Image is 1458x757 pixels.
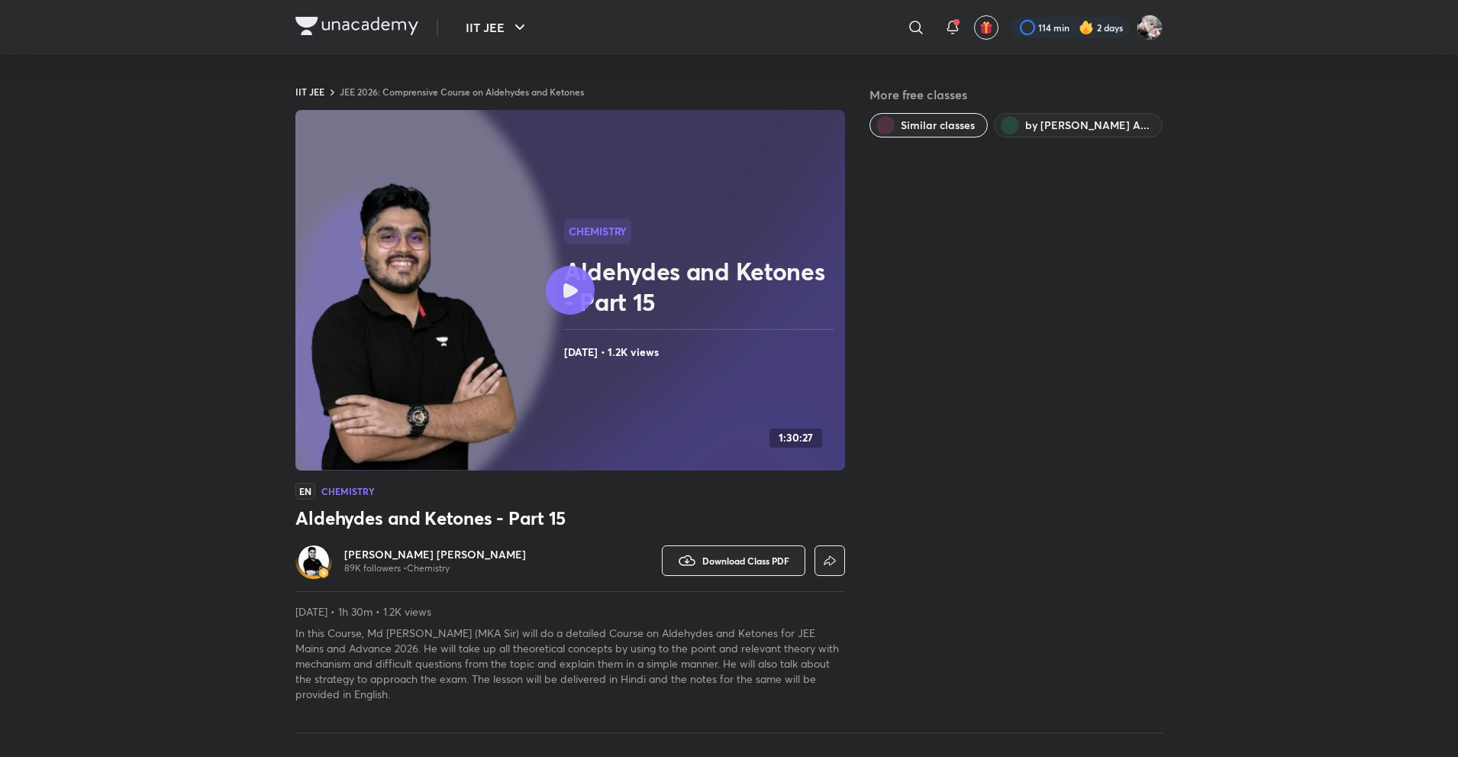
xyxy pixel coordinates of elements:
span: by Mohammad Kashif Alam [1025,118,1150,133]
img: Navin Raj [1137,15,1163,40]
span: EN [295,483,315,500]
h3: Aldehydes and Ketones - Part 15 [295,506,845,530]
img: badge [318,568,329,578]
p: In this Course, Md [PERSON_NAME] (MKA Sir) will do a detailed Course on Aldehydes and Ketones for... [295,626,845,702]
a: Avatarbadge [295,542,332,579]
p: 89K followers • Chemistry [344,562,526,574]
button: avatar [974,15,998,40]
h5: More free classes [869,86,1163,104]
h4: [DATE] • 1.2K views [564,342,839,362]
h2: Aldehydes and Ketones - Part 15 [564,256,839,317]
img: Company Logo [295,17,418,35]
button: Download Class PDF [662,545,805,576]
img: Avatar [298,545,329,576]
a: Company Logo [295,17,418,39]
h4: 1:30:27 [779,432,813,445]
button: IIT JEE [456,12,538,43]
img: avatar [979,21,993,34]
h4: Chemistry [321,487,374,496]
a: JEE 2026: Comprensive Course on Aldehydes and Ketones [340,86,584,98]
span: Download Class PDF [702,555,789,567]
a: [PERSON_NAME] [PERSON_NAME] [344,547,526,562]
span: Similar classes [901,118,975,133]
button: by Mohammad Kashif Alam [994,113,1163,137]
a: IIT JEE [295,86,324,98]
img: streak [1079,20,1094,35]
button: Similar classes [869,113,988,137]
p: [DATE] • 1h 30m • 1.2K views [295,604,845,620]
